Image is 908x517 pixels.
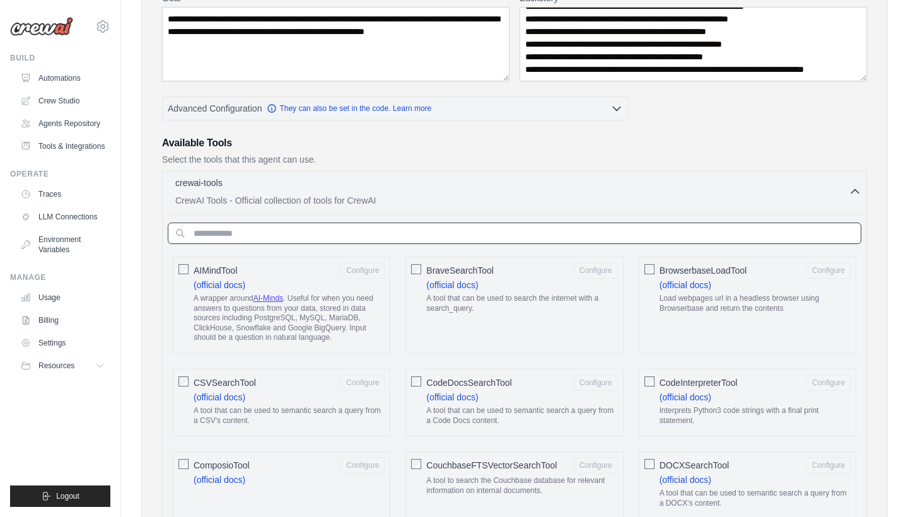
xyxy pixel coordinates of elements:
a: (official docs) [660,392,711,402]
span: AIMindTool [194,264,237,277]
p: crewai-tools [175,177,223,189]
a: (official docs) [660,475,711,485]
a: Tools & Integrations [15,136,110,156]
span: Logout [56,491,79,501]
p: A tool that can be used to semantic search a query from a CSV's content. [194,406,385,426]
a: Traces [15,184,110,204]
p: CrewAI Tools - Official collection of tools for CrewAI [175,194,849,207]
button: Logout [10,485,110,507]
button: CouchbaseFTSVectorSearchTool A tool to search the Couchbase database for relevant information on ... [574,457,618,473]
a: (official docs) [426,280,478,290]
p: A tool that can be used to semantic search a query from a Code Docs content. [426,406,617,426]
p: A tool that can be used to search the internet with a search_query. [426,294,617,313]
span: CSVSearchTool [194,376,256,389]
p: A wrapper around . Useful for when you need answers to questions from your data, stored in data s... [194,294,385,343]
p: Interprets Python3 code strings with a final print statement. [660,406,851,426]
a: LLM Connections [15,207,110,227]
button: CodeDocsSearchTool (official docs) A tool that can be used to semantic search a query from a Code... [574,375,618,391]
img: Logo [10,17,73,36]
div: Operate [10,169,110,179]
a: (official docs) [194,475,245,485]
button: CSVSearchTool (official docs) A tool that can be used to semantic search a query from a CSV's con... [340,375,385,391]
button: ComposioTool (official docs) [340,457,385,473]
a: Agents Repository [15,113,110,134]
span: BrowserbaseLoadTool [660,264,747,277]
span: CodeInterpreterTool [660,376,738,389]
button: BrowserbaseLoadTool (official docs) Load webpages url in a headless browser using Browserbase and... [806,262,851,279]
span: ComposioTool [194,459,250,472]
p: Select the tools that this agent can use. [162,153,867,166]
a: Crew Studio [15,91,110,111]
p: Load webpages url in a headless browser using Browserbase and return the contents [660,294,851,313]
a: Usage [15,288,110,308]
button: Advanced Configuration They can also be set in the code. Learn more [163,97,628,120]
p: A tool to search the Couchbase database for relevant information on internal documents. [426,476,617,496]
a: They can also be set in the code. Learn more [267,103,431,113]
a: (official docs) [426,392,478,402]
span: CouchbaseFTSVectorSearchTool [426,459,557,472]
a: AI-Minds [253,294,283,303]
h3: Available Tools [162,136,867,151]
a: (official docs) [194,280,245,290]
a: Settings [15,333,110,353]
span: CodeDocsSearchTool [426,376,511,389]
a: (official docs) [660,280,711,290]
a: Automations [15,68,110,88]
span: Resources [38,361,74,371]
a: Environment Variables [15,229,110,260]
button: BraveSearchTool (official docs) A tool that can be used to search the internet with a search_query. [574,262,618,279]
div: Manage [10,272,110,282]
button: DOCXSearchTool (official docs) A tool that can be used to semantic search a query from a DOCX's c... [806,457,851,473]
div: Build [10,53,110,63]
button: Resources [15,356,110,376]
p: A tool that can be used to semantic search a query from a DOCX's content. [660,489,851,508]
a: (official docs) [194,392,245,402]
span: DOCXSearchTool [660,459,730,472]
button: CodeInterpreterTool (official docs) Interprets Python3 code strings with a final print statement. [806,375,851,391]
span: Advanced Configuration [168,102,262,115]
span: BraveSearchTool [426,264,494,277]
button: AIMindTool (official docs) A wrapper aroundAI-Minds. Useful for when you need answers to question... [340,262,385,279]
a: Billing [15,310,110,330]
button: crewai-tools CrewAI Tools - Official collection of tools for CrewAI [168,177,861,207]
